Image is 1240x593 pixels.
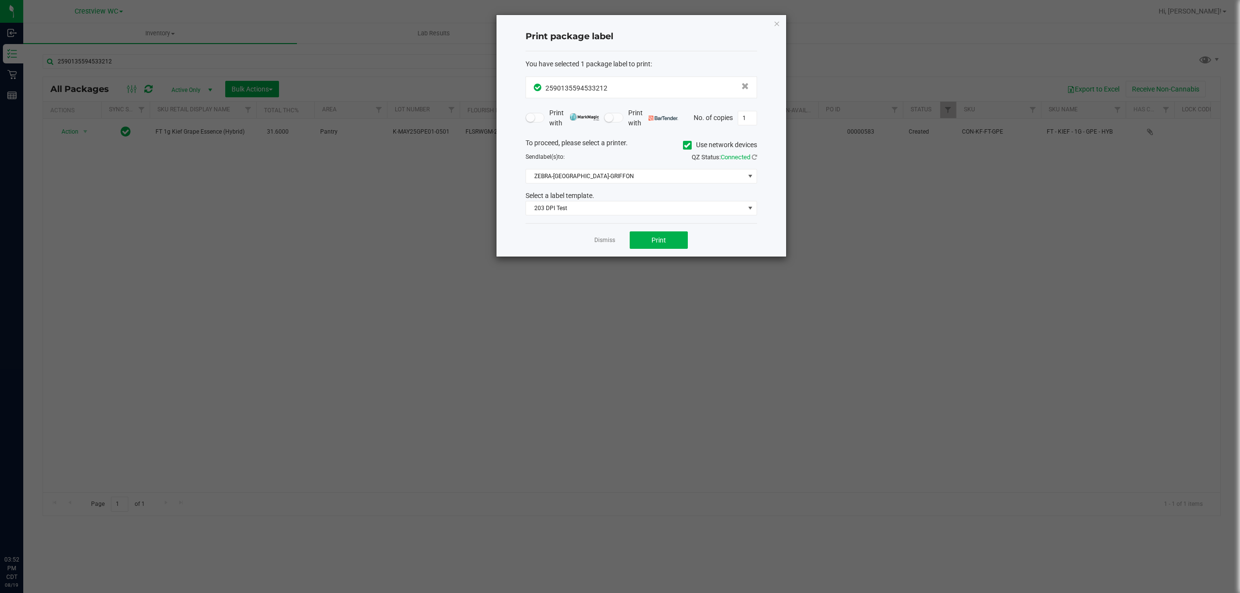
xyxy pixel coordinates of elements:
[545,84,607,92] span: 2590135594533212
[518,191,764,201] div: Select a label template.
[630,231,688,249] button: Print
[692,153,757,161] span: QZ Status:
[549,108,599,128] span: Print with
[518,138,764,152] div: To proceed, please select a printer.
[683,140,757,150] label: Use network devices
[694,113,733,121] span: No. of copies
[526,60,651,68] span: You have selected 1 package label to print
[10,516,39,545] iframe: Resource center
[628,108,678,128] span: Print with
[526,30,757,43] h4: Print package label
[721,153,750,161] span: Connected
[526,201,744,215] span: 203 DPI Test
[526,153,565,160] span: Send to:
[649,116,678,121] img: bartender.png
[594,236,615,244] a: Dismiss
[534,82,543,92] span: In Sync
[526,59,757,69] div: :
[651,236,666,244] span: Print
[526,169,744,183] span: ZEBRA-[GEOGRAPHIC_DATA]-GRIFFON
[539,153,558,160] span: label(s)
[570,113,599,121] img: mark_magic_cybra.png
